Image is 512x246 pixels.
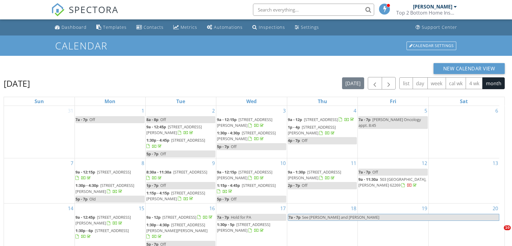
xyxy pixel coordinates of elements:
[459,97,469,106] a: Saturday
[288,116,357,123] a: 9a - 12p [STREET_ADDRESS]
[231,196,237,202] span: Off
[396,10,457,16] div: Top 2 Bottom Home Inspections
[162,214,196,220] span: [STREET_ADDRESS]
[69,158,75,168] a: Go to September 7, 2025
[288,117,302,122] span: 9a - 12p
[75,182,145,195] a: 1:30p - 4:30p [STREET_ADDRESS][PERSON_NAME]
[146,137,205,149] a: 1:30p - 4:45p [STREET_ADDRESS]
[51,8,118,21] a: SPECTORA
[288,169,357,182] a: 9a - 1:30p [STREET_ADDRESS][PERSON_NAME]
[389,97,397,106] a: Friday
[146,169,207,180] a: 8:30a - 11:30a [STREET_ADDRESS]
[75,214,95,220] span: 9a - 12:45p
[217,117,272,128] span: [STREET_ADDRESS][PERSON_NAME]
[350,204,357,213] a: Go to September 18, 2025
[350,158,357,168] a: Go to September 11, 2025
[181,24,197,30] div: Metrics
[75,196,88,202] span: 5p - 7p
[279,158,287,168] a: Go to September 10, 2025
[494,106,499,116] a: Go to September 6, 2025
[358,106,429,158] td: Go to September 5, 2025
[217,183,276,194] a: 1:15p - 4:45p [STREET_ADDRESS]
[75,227,145,240] a: 1:30p - 6p [STREET_ADDRESS]
[217,183,240,188] span: 1:15p - 4:45p
[4,77,30,89] h2: [DATE]
[160,117,166,122] span: Off
[146,169,171,175] span: 8:30a - 11:30a
[358,176,428,189] a: 9a - 11:30a 503 [GEOGRAPHIC_DATA], [PERSON_NAME] 62269
[4,106,75,158] td: Go to August 31, 2025
[204,22,245,33] a: Automations (Basic)
[423,106,428,116] a: Go to September 5, 2025
[372,169,378,175] span: Off
[62,24,87,30] div: Dashboard
[217,130,276,141] a: 1:30p - 4:30p [STREET_ADDRESS][PERSON_NAME]
[406,41,457,51] a: Calendar Settings
[171,22,200,33] a: Metrics
[217,169,237,175] span: 9a - 12:15p
[342,77,364,89] button: [DATE]
[368,77,382,89] button: Previous month
[399,77,413,89] button: list
[446,77,466,89] button: cal wk
[75,214,145,227] a: 9a - 12:45p [STREET_ADDRESS][PERSON_NAME]
[302,214,379,220] span: See [PERSON_NAME] and [PERSON_NAME]
[358,177,426,188] span: 503 [GEOGRAPHIC_DATA], [PERSON_NAME] 62269
[134,22,166,33] a: Contacts
[217,117,272,128] a: 9a - 12:15p [STREET_ADDRESS][PERSON_NAME]
[67,106,75,116] a: Go to August 31, 2025
[428,158,499,203] td: Go to September 13, 2025
[422,24,457,30] div: Support Center
[288,183,300,188] span: 2p - 7p
[75,169,145,182] a: 9a - 12:15p [STREET_ADDRESS]
[75,183,98,188] span: 1:30p - 4:30p
[146,124,202,135] a: 9a - 12:45p [STREET_ADDRESS][PERSON_NAME]
[279,204,287,213] a: Go to September 17, 2025
[491,225,506,240] iframe: Intercom live chat
[75,228,93,233] span: 1:30p - 6p
[146,190,205,201] a: 1:15p - 4:15p [STREET_ADDRESS][PERSON_NAME]
[103,24,127,30] div: Templates
[217,130,240,136] span: 1:30p - 4:30p
[253,4,374,16] input: Search everything...
[146,137,169,143] span: 1:30p - 4:45p
[146,221,216,241] a: 1:30p - 4:30p [STREET_ADDRESS][PERSON_NAME][PERSON_NAME]
[217,117,237,122] span: 9a - 12:15p
[217,196,229,202] span: 5p - 7p
[302,183,308,188] span: Off
[282,106,287,116] a: Go to September 3, 2025
[358,177,426,188] a: 9a - 11:30a 503 [GEOGRAPHIC_DATA], [PERSON_NAME] 62269
[288,117,355,122] a: 9a - 12p [STREET_ADDRESS]
[146,169,216,182] a: 8:30a - 11:30a [STREET_ADDRESS]
[75,228,129,239] a: 1:30p - 6p [STREET_ADDRESS]
[382,77,396,89] button: Next month
[491,158,499,168] a: Go to September 13, 2025
[358,177,378,182] span: 9a - 11:30a
[217,130,276,141] span: [STREET_ADDRESS][PERSON_NAME]
[94,22,129,33] a: Templates
[301,24,319,30] div: Settings
[55,40,457,51] h1: Calendar
[160,151,166,157] span: Off
[160,183,166,188] span: Off
[358,158,429,203] td: Go to September 12, 2025
[146,124,202,135] span: [STREET_ADDRESS][PERSON_NAME]
[146,190,216,203] a: 1:15p - 4:15p [STREET_ADDRESS][PERSON_NAME]
[287,158,358,203] td: Go to September 11, 2025
[75,169,131,180] a: 9a - 12:15p [STREET_ADDRESS]
[69,3,118,16] span: SPECTORA
[146,183,158,188] span: 1p - 7p
[466,77,483,89] button: 4 wk
[217,221,286,234] a: 1:30p - 5p [STREET_ADDRESS][PERSON_NAME]
[208,204,216,213] a: Go to September 16, 2025
[358,117,371,122] span: 7a - 7p
[146,123,216,136] a: 9a - 12:45p [STREET_ADDRESS][PERSON_NAME]
[288,169,341,180] span: [STREET_ADDRESS][PERSON_NAME]
[75,169,95,175] span: 9a - 12:15p
[216,158,287,203] td: Go to September 10, 2025
[217,222,234,227] span: 1:30p - 5p
[413,77,428,89] button: day
[146,214,216,221] a: 9a - 12p [STREET_ADDRESS]
[217,182,286,195] a: 1:15p - 4:45p [STREET_ADDRESS]
[145,106,216,158] td: Go to September 2, 2025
